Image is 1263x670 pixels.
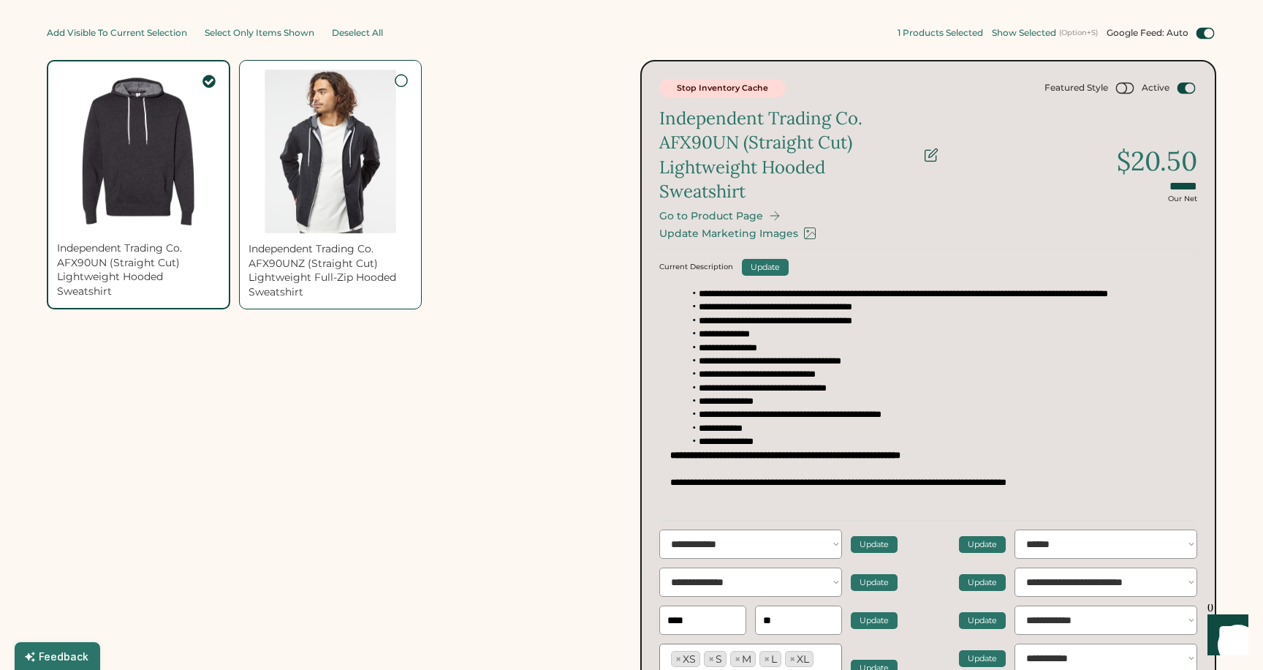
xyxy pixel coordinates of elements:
iframe: Front Chat [1194,604,1256,667]
div: Add Visible To Current Selection [47,28,187,38]
div: Active [1142,82,1169,94]
div: Our Net [1168,194,1197,204]
div: Independent Trading Co. AFX90UNZ (Straight Cut) Lightweight Full-Zip Hooded Sweatshirt [249,242,413,299]
span: × [764,654,770,664]
span: × [675,654,681,664]
button: This toggle switches on/off the automatic updating of product schema for the google merchant cent... [1194,24,1216,42]
li: L [759,651,781,667]
div: Select Only Items Shown [205,28,314,38]
div: Independent Trading Co. AFX90UN (Straight Cut) Lightweight Hooded Sweatshirt [659,106,915,204]
div: 1 Products Selected [898,28,983,38]
div: $20.50 [1117,143,1197,179]
div: Deselect All [332,28,383,38]
div: Featured Style [1044,82,1108,94]
li: XL [785,651,813,667]
div: Update Marketing Images [659,227,798,240]
button: Update [742,259,789,276]
div: Google Feed: Auto [1107,27,1188,39]
button: Update [851,612,898,629]
li: S [704,651,727,667]
button: Update [959,536,1006,553]
div: Show Selected [992,28,1056,38]
li: XS [671,651,700,667]
span: × [708,654,714,664]
button: Update [959,612,1006,629]
div: (Option+S) [1059,29,1098,37]
button: Update [851,536,898,553]
span: × [789,654,795,664]
img: AFX90UNZ [249,69,413,234]
li: M [730,651,756,667]
button: Update [851,574,898,591]
button: Stop Inventory Cache [659,79,786,97]
div: Go to Product Page [659,210,763,222]
div: Current Description [659,262,733,272]
button: Update [959,650,1006,667]
img: AFX90UN [57,70,220,233]
div: Independent Trading Co. AFX90UN (Straight Cut) Lightweight Hooded Sweatshirt [57,241,220,298]
span: × [735,654,740,664]
button: Update [959,574,1006,591]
